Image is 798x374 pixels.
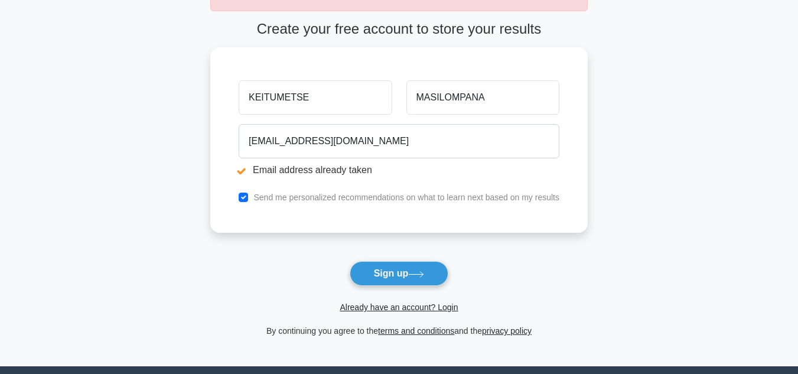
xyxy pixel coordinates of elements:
label: Send me personalized recommendations on what to learn next based on my results [253,193,559,202]
h4: Create your free account to store your results [210,21,588,38]
div: By continuing you agree to the and the [203,324,595,338]
input: First name [239,80,392,115]
a: Already have an account? Login [340,303,458,312]
a: privacy policy [482,326,532,336]
button: Sign up [350,261,449,286]
li: Email address already taken [239,163,559,177]
input: Email [239,124,559,158]
input: Last name [406,80,559,115]
a: terms and conditions [378,326,454,336]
